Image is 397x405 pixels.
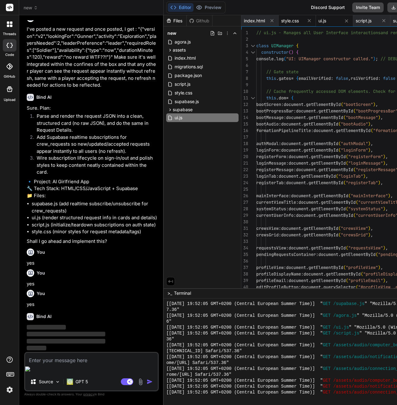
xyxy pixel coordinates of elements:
[256,108,294,114] span: bootProgressBar
[356,199,358,205] span: (
[346,160,348,166] span: (
[256,232,279,238] span: crewsGrid
[321,199,356,205] span: getElementById
[376,56,378,61] span: ;
[276,173,279,179] span: :
[299,75,331,81] span: emailVerified
[341,225,368,231] span: "crewsView"
[381,180,383,185] span: ,
[244,18,265,24] span: index.html
[308,180,343,185] span: getElementById
[27,26,157,89] p: I've posted a new request and once posted, I get : "{"version":"v2","lookingFor":"Gunner","activi...
[371,232,373,238] span: ,
[284,102,303,107] span: document
[174,98,199,105] span: supabase.js
[67,379,73,385] img: GPT 5
[316,212,318,218] span: .
[241,219,248,225] div: 30
[256,180,284,185] span: registerTab
[32,200,157,214] li: supabase.js (add realtime subscribe/unsubscribe for crew_requests)
[279,121,281,127] span: :
[167,30,176,36] span: new
[383,245,386,251] span: )
[241,166,248,173] div: 22
[25,366,32,371] img: editor-icon.png
[256,102,281,107] span: bootScreen
[301,232,303,238] span: .
[241,160,248,166] div: 21
[311,193,313,198] span: .
[378,75,381,81] span: :
[343,102,373,107] span: "bootScreen"
[27,178,157,199] p: 🔹 Project: AI Girlfriend App 🔧 Tech Stack: HTML/CSS/JavaScript + Supabase 📁 Files:
[281,121,301,127] span: document
[241,49,248,56] div: 4
[286,180,306,185] span: document
[27,238,157,245] p: Shall I go ahead and implement this?
[241,114,248,121] div: 14
[266,95,276,101] span: this
[279,173,299,179] span: document
[338,141,341,146] span: (
[32,134,157,155] li: Add Supabase realtime subscriptions for crew_requests so new/updated/accepted requests appear ins...
[279,147,281,153] span: :
[296,75,299,81] span: {
[373,56,376,61] span: )
[333,128,336,133] span: .
[174,72,203,79] span: package.json
[303,141,338,146] span: getElementById
[256,212,294,218] span: currentUserInfo
[37,249,45,255] h6: You
[241,232,248,238] div: 32
[311,160,346,166] span: getElementById
[241,30,248,36] div: 1
[351,193,388,198] span: "mainInterface"
[256,271,301,277] span: profileDisplayName
[371,128,373,133] span: (
[386,245,388,251] span: ,
[301,173,336,179] span: getElementById
[378,180,381,185] span: )
[256,147,279,153] span: loginForm
[371,141,373,146] span: ,
[353,167,356,172] span: (
[338,225,341,231] span: (
[256,43,269,48] span: class
[318,108,353,114] span: getElementById
[241,43,248,49] div: 3
[279,141,281,146] span: :
[241,95,248,101] div: 11
[301,121,303,127] span: .
[348,75,351,81] span: ,
[318,212,353,218] span: getElementById
[274,56,276,61] span: .
[346,206,348,212] span: (
[294,212,296,218] span: :
[308,115,343,120] span: getElementById
[311,128,313,133] span: :
[296,43,299,48] span: {
[281,18,299,24] span: style.css
[386,160,388,166] span: ,
[241,180,248,186] div: 24
[32,214,157,221] li: ui.js (render structured request info in cards and details)
[371,225,373,231] span: ,
[318,18,326,24] span: ui.js
[271,43,294,48] span: UIManager
[376,102,378,107] span: ,
[346,245,348,251] span: (
[368,147,371,153] span: )
[36,94,52,100] h6: Bind AI
[266,75,276,81] span: this
[348,160,383,166] span: "loginMessage"
[284,115,286,120] span: :
[249,43,257,49] div: Click to collapse the range.
[383,206,386,212] span: )
[241,212,248,219] div: 29
[24,5,38,11] span: new
[368,121,371,127] span: )
[336,128,371,133] span: getElementById
[341,121,368,127] span: "bootAudio"
[343,265,346,270] span: (
[291,75,294,81] span: =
